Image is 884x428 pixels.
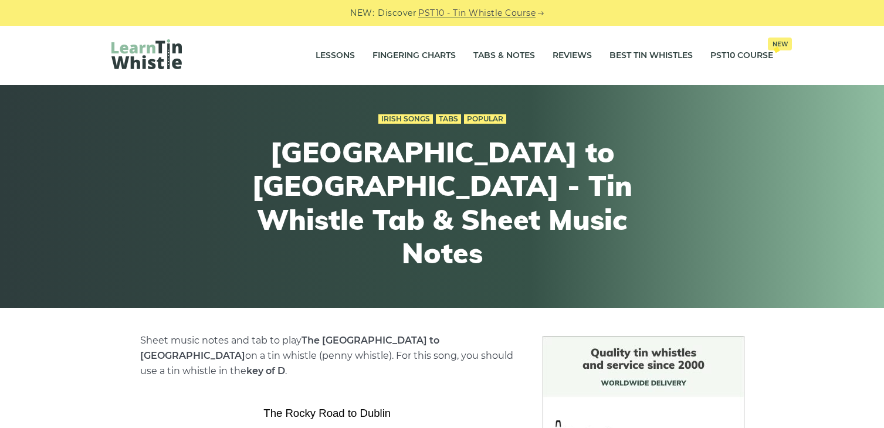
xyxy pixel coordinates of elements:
[464,114,506,124] a: Popular
[316,41,355,70] a: Lessons
[768,38,792,50] span: New
[609,41,693,70] a: Best Tin Whistles
[226,135,658,270] h1: [GEOGRAPHIC_DATA] to [GEOGRAPHIC_DATA] - Tin Whistle Tab & Sheet Music Notes
[246,365,285,376] strong: key of D
[372,41,456,70] a: Fingering Charts
[553,41,592,70] a: Reviews
[378,114,433,124] a: Irish Songs
[710,41,773,70] a: PST10 CourseNew
[111,39,182,69] img: LearnTinWhistle.com
[436,114,461,124] a: Tabs
[473,41,535,70] a: Tabs & Notes
[140,333,514,379] p: Sheet music notes and tab to play on a tin whistle (penny whistle). For this song, you should use...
